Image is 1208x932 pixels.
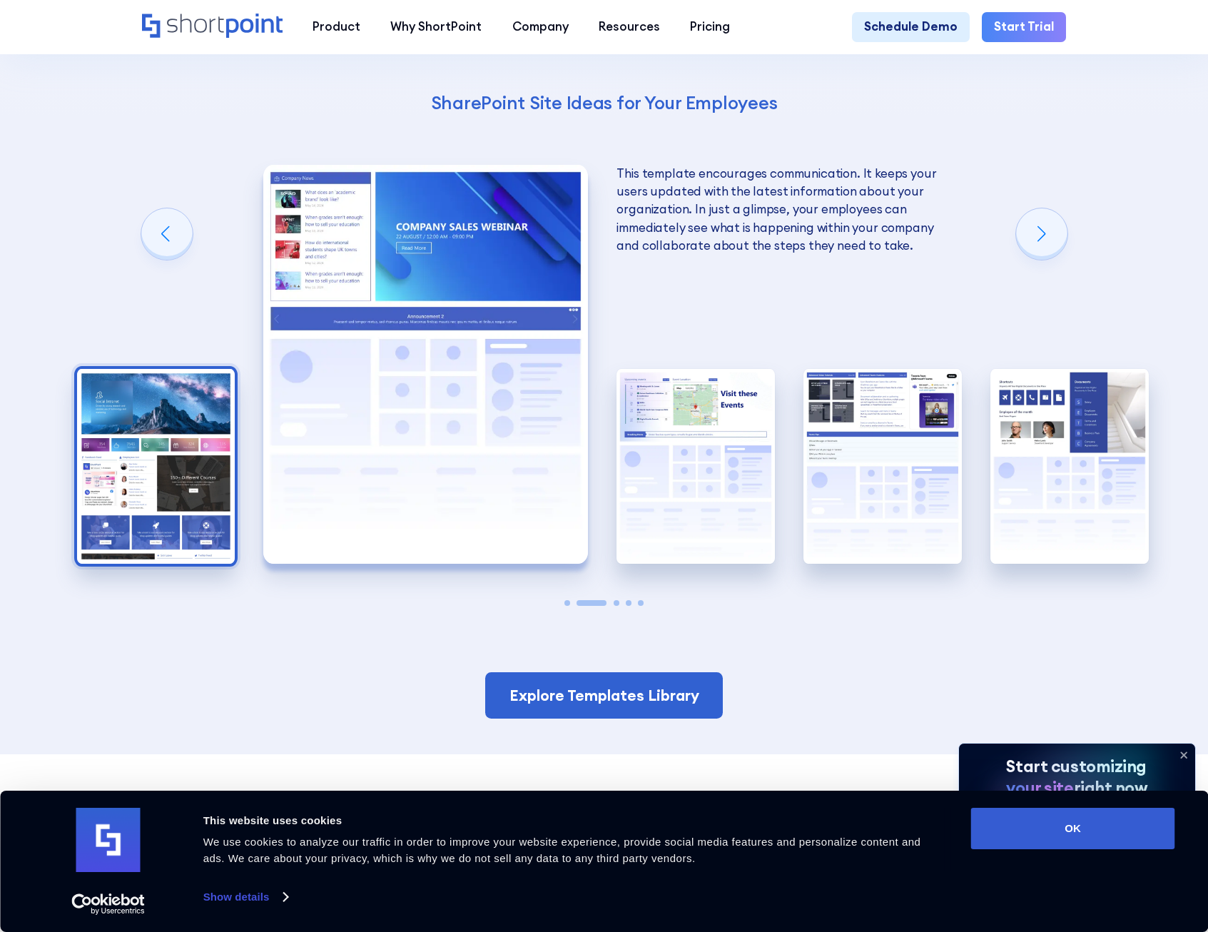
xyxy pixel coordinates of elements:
[512,18,569,36] div: Company
[990,369,1149,563] div: 5 / 5
[76,808,141,872] img: logo
[497,12,584,42] a: Company
[203,886,288,908] a: Show details
[46,893,171,915] a: Usercentrics Cookiebot - opens in a new window
[264,91,943,115] h4: SharePoint Site Ideas for Your Employees
[852,12,970,42] a: Schedule Demo
[77,369,235,563] img: Best SharePoint Intranet Site Designs
[203,836,921,864] span: We use cookies to analyze our traffic in order to improve your website experience, provide social...
[990,369,1149,563] img: HR SharePoint site example for documents
[971,808,1175,849] button: OK
[263,165,588,564] img: HR SharePoint site example for Homepage
[313,18,360,36] div: Product
[626,600,631,606] span: Go to slide 4
[616,165,941,255] p: This template encourages communication. It keeps your users updated with the latest information a...
[616,369,775,563] div: 3 / 5
[203,812,939,829] div: This website uses cookies
[951,766,1208,932] iframe: Chat Widget
[690,18,730,36] div: Pricing
[375,12,497,42] a: Why ShortPoint
[564,600,570,606] span: Go to slide 1
[614,600,619,606] span: Go to slide 3
[1016,208,1067,260] div: Next slide
[599,18,660,36] div: Resources
[142,14,283,40] a: Home
[263,165,588,564] div: 2 / 5
[141,208,193,260] div: Previous slide
[584,12,675,42] a: Resources
[616,369,775,563] img: Internal SharePoint site example for company policy
[675,12,745,42] a: Pricing
[485,672,724,719] a: Explore Templates Library
[298,12,375,42] a: Product
[982,12,1066,42] a: Start Trial
[390,18,482,36] div: Why ShortPoint
[577,600,606,606] span: Go to slide 2
[77,369,235,563] div: 1 / 5
[638,600,644,606] span: Go to slide 5
[803,369,962,563] div: 4 / 5
[803,369,962,563] img: SharePoint Communication site example for news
